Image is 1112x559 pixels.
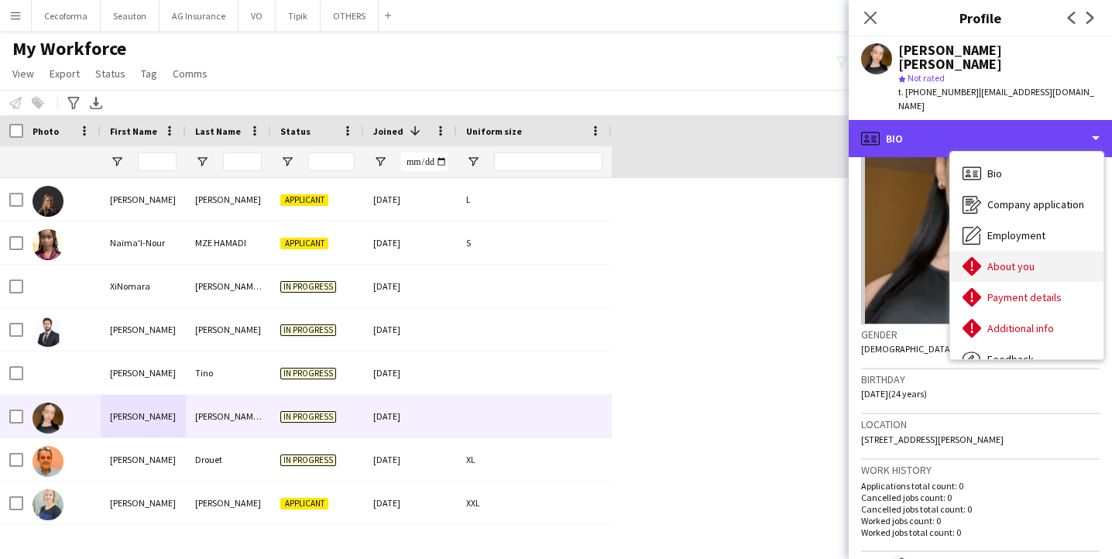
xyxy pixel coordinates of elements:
div: [PERSON_NAME] [101,178,186,221]
a: Comms [166,63,214,84]
div: [DATE] [364,395,457,437]
button: VO [239,1,276,31]
img: Crew avatar or photo [861,92,1100,324]
div: Bio [950,158,1103,189]
p: Cancelled jobs count: 0 [861,492,1100,503]
span: Uniform size [466,125,522,137]
h3: Work history [861,463,1100,477]
img: Katrina Baker [33,489,63,520]
span: Feedback [987,352,1034,366]
div: [DATE] [364,438,457,481]
input: First Name Filter Input [138,153,177,171]
span: In progress [280,281,336,293]
button: Open Filter Menu [280,155,294,169]
h3: Gender [861,328,1100,341]
button: Open Filter Menu [110,155,124,169]
div: [PERSON_NAME] [PERSON_NAME] [898,43,1100,71]
div: [DATE] [364,482,457,524]
input: Joined Filter Input [401,153,448,171]
div: [PERSON_NAME] [101,308,186,351]
span: Applicant [280,194,328,206]
span: Tag [141,67,157,81]
div: [PERSON_NAME] [101,352,186,394]
div: MZE HAMADI [186,221,271,264]
div: Additional info [950,313,1103,344]
span: XL [466,454,475,465]
div: Tino [186,352,271,394]
span: Joined [373,125,403,137]
span: Export [50,67,80,81]
span: XXL [466,497,480,509]
div: Naïma'l-Nour [101,221,186,264]
div: Company application [950,189,1103,220]
div: [DATE] [364,178,457,221]
img: Abdullah Muhammed [33,316,63,347]
input: Last Name Filter Input [223,153,262,171]
a: Export [43,63,86,84]
span: Payment details [987,290,1062,304]
img: Esther Silva Accioly leite [33,403,63,434]
img: Marie de Breyne [33,186,63,217]
span: My Workforce [12,37,126,60]
span: Employment [987,228,1045,242]
a: Status [89,63,132,84]
button: Seauton [101,1,160,31]
input: Status Filter Input [308,153,355,171]
button: Open Filter Menu [373,155,387,169]
span: S [466,237,471,249]
span: Bio [987,166,1002,180]
div: [PERSON_NAME] [186,308,271,351]
div: [PERSON_NAME] Y [186,265,271,307]
span: In progress [280,411,336,423]
h3: Profile [849,8,1112,28]
button: Open Filter Menu [466,155,480,169]
span: [DATE] (24 years) [861,388,927,400]
span: | [EMAIL_ADDRESS][DOMAIN_NAME] [898,86,1094,111]
div: Payment details [950,282,1103,313]
app-action-btn: Export XLSX [87,94,105,112]
button: Open Filter Menu [195,155,209,169]
span: [STREET_ADDRESS][PERSON_NAME] [861,434,1004,445]
div: [PERSON_NAME] [186,482,271,524]
span: Status [280,125,311,137]
div: [PERSON_NAME] [186,178,271,221]
input: Uniform size Filter Input [494,153,602,171]
span: In progress [280,324,336,336]
button: Cecoforma [32,1,101,31]
div: [PERSON_NAME] [101,438,186,481]
span: t. [PHONE_NUMBER] [898,86,979,98]
span: Applicant [280,498,328,509]
div: Feedback [950,344,1103,375]
p: Worked jobs total count: 0 [861,526,1100,538]
a: Tag [135,63,163,84]
span: In progress [280,368,336,379]
button: OTHERS [321,1,379,31]
span: In progress [280,454,336,466]
p: Cancelled jobs total count: 0 [861,503,1100,515]
span: Last Name [195,125,241,137]
img: Georges Drouet [33,446,63,477]
div: Employment [950,220,1103,251]
div: [DATE] [364,308,457,351]
div: [DATE] [364,352,457,394]
span: L [466,194,471,205]
span: Status [95,67,125,81]
div: XiNomara [101,265,186,307]
span: Applicant [280,238,328,249]
div: [PERSON_NAME] [101,395,186,437]
a: View [6,63,40,84]
span: First Name [110,125,157,137]
div: [PERSON_NAME] [PERSON_NAME] [186,395,271,437]
span: Comms [173,67,208,81]
span: Photo [33,125,59,137]
span: Additional info [987,321,1054,335]
span: Company application [987,197,1084,211]
div: Drouet [186,438,271,481]
button: AG Insurance [160,1,239,31]
span: [DEMOGRAPHIC_DATA] [861,343,953,355]
div: Bio [849,120,1112,157]
div: [PERSON_NAME] [101,482,186,524]
h3: Location [861,417,1100,431]
img: Naïma [33,229,63,260]
span: View [12,67,34,81]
